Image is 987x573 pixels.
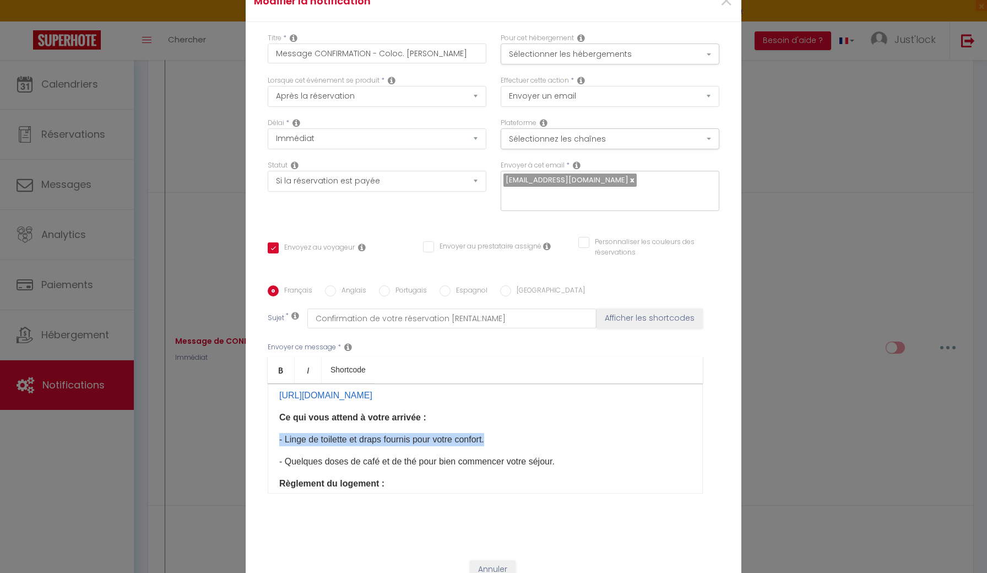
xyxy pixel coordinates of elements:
span: [EMAIL_ADDRESS][DOMAIN_NAME] [506,175,628,185]
b: Ce qui vous attend à votre arrivée : [279,413,426,422]
label: Portugais [390,285,427,298]
iframe: Chat [940,523,979,565]
i: This Rental [577,34,585,42]
button: Sélectionner les hébergements [501,44,719,64]
i: Recipient [573,161,581,170]
i: Envoyer au voyageur [358,243,366,252]
label: Sujet [268,313,284,325]
i: Action Time [292,118,300,127]
i: Title [290,34,297,42]
i: Action Type [577,76,585,85]
button: Sélectionnez les chaînes [501,128,719,149]
label: Statut [268,160,288,171]
label: Délai [268,118,284,128]
label: Espagnol [451,285,487,298]
p: ​ [279,389,691,402]
a: Bold [268,356,295,383]
a: [URL][DOMAIN_NAME] [279,391,372,400]
i: Action Channel [540,118,547,127]
label: Plateforme [501,118,536,128]
button: Afficher les shortcodes [596,309,703,328]
label: Titre [268,33,281,44]
a: Italic [295,356,322,383]
label: Anglais [336,285,366,298]
label: Envoyer à cet email [501,160,565,171]
label: Envoyer ce message [268,342,336,353]
i: Event Occur [388,76,395,85]
strong: Règlement du logement : [279,479,384,488]
i: Booking status [291,161,299,170]
i: Envoyer au prestataire si il est assigné [543,242,551,251]
label: Lorsque cet événement se produit [268,75,379,86]
label: Français [279,285,312,298]
p: - Quelques doses de café et de thé pour bien commencer votre séjour. [279,455,691,468]
label: Pour cet hébergement [501,33,574,44]
i: Message [344,343,352,352]
p: - Linge de toilette et draps fournis pour votre confort. [279,433,691,446]
label: Effectuer cette action [501,75,569,86]
button: Ouvrir le widget de chat LiveChat [9,4,42,37]
label: [GEOGRAPHIC_DATA] [511,285,585,298]
a: Shortcode [322,356,375,383]
i: Subject [291,311,299,320]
